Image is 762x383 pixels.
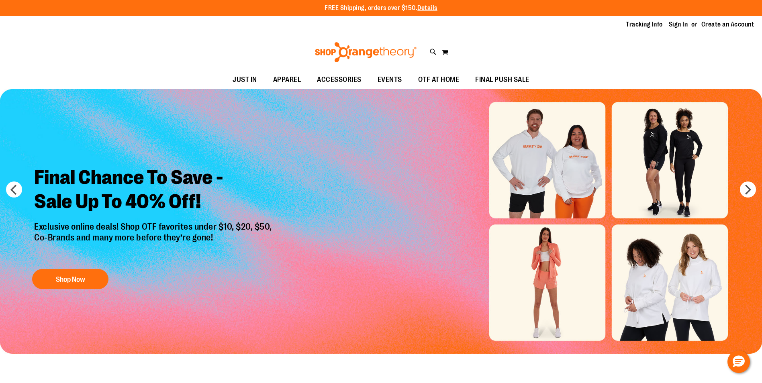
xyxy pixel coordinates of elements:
span: JUST IN [233,71,257,89]
a: ACCESSORIES [309,71,370,89]
a: Create an Account [701,20,754,29]
span: ACCESSORIES [317,71,362,89]
img: Shop Orangetheory [314,42,418,62]
p: Exclusive online deals! Shop OTF favorites under $10, $20, $50, Co-Brands and many more before th... [28,222,280,261]
p: FREE Shipping, orders over $150. [325,4,437,13]
h2: Final Chance To Save - Sale Up To 40% Off! [28,159,280,222]
button: Shop Now [32,269,108,289]
a: OTF AT HOME [410,71,468,89]
span: APPAREL [273,71,301,89]
a: JUST IN [225,71,265,89]
a: FINAL PUSH SALE [467,71,537,89]
button: Hello, have a question? Let’s chat. [727,350,750,373]
a: Tracking Info [626,20,663,29]
a: Sign In [669,20,688,29]
a: EVENTS [370,71,410,89]
span: EVENTS [378,71,402,89]
button: next [740,181,756,198]
a: Final Chance To Save -Sale Up To 40% Off! Exclusive online deals! Shop OTF favorites under $10, $... [28,159,280,293]
a: Details [417,4,437,12]
a: APPAREL [265,71,309,89]
span: OTF AT HOME [418,71,460,89]
span: FINAL PUSH SALE [475,71,529,89]
button: prev [6,181,22,198]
